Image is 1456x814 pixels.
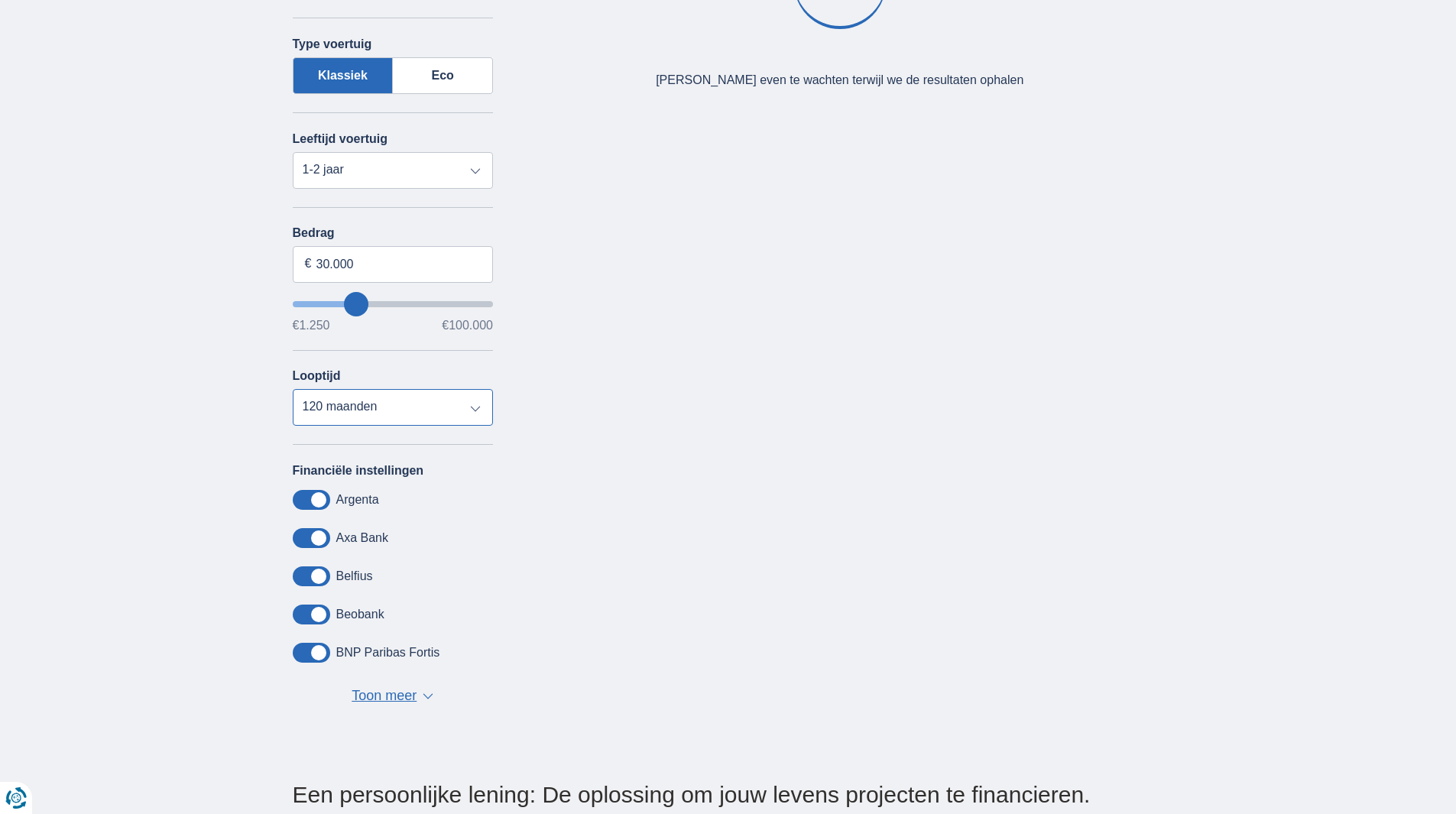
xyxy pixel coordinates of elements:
[393,57,493,94] label: Eco
[293,319,330,332] span: €1.250
[293,369,341,383] label: Looptijd
[293,37,372,51] label: Type voertuig
[423,693,433,699] span: ▼
[336,646,440,660] label: BNP Paribas Fortis
[293,464,424,478] label: Financiële instellingen
[293,301,494,307] input: wantToBorrow
[305,255,312,273] span: €
[336,493,379,507] label: Argenta
[293,782,1164,807] h2: Een persoonlijke lening: De oplossing om jouw levens projecten te financieren.
[352,686,417,706] span: Toon meer
[347,686,438,707] button: Toon meer ▼
[293,132,388,146] label: Leeftijd voertuig
[442,319,493,332] span: €100.000
[336,608,384,621] label: Beobank
[293,57,394,94] label: Klassiek
[336,531,388,545] label: Axa Bank
[336,569,373,583] label: Belfius
[656,72,1023,89] div: [PERSON_NAME] even te wachten terwijl we de resultaten ophalen
[293,226,494,240] label: Bedrag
